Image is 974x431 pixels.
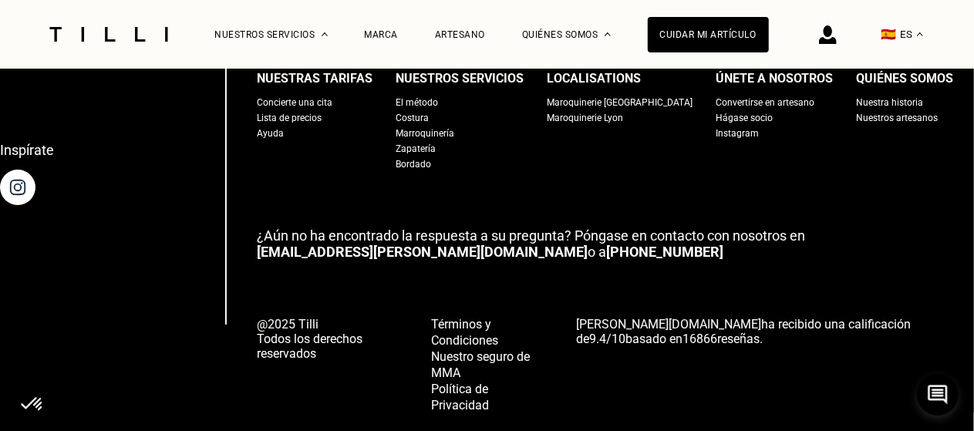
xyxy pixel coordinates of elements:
a: Nuestro seguro de MMA [431,348,531,380]
span: 9.4 [590,332,607,346]
span: Términos y Condiciones [431,317,498,348]
div: Quiénes somos [857,67,954,90]
a: Marca [365,29,399,40]
a: Maroquinerie Lyon [548,110,624,126]
a: Cuidar mi artículo [648,17,769,52]
img: Servicio de sastrería Tilli logo [44,27,174,42]
a: Maroquinerie [GEOGRAPHIC_DATA] [548,95,693,110]
span: Todos los derechos reservados [258,332,385,361]
span: ¿Aún no ha encontrado la respuesta a su pregunta? Póngase en contacto con nosotros en [258,227,806,244]
span: / [590,332,626,346]
a: Artesano [435,29,485,40]
img: menu déroulant [917,32,923,36]
img: Menú desplegable sobre [605,32,611,36]
span: ha recibido una calificación de basado en reseñas. [577,317,912,346]
a: Marroquinería [396,126,455,141]
a: Bordado [396,157,432,172]
a: [PHONE_NUMBER] [607,244,724,260]
span: 10 [612,332,626,346]
span: @2025 Tilli [258,317,385,332]
div: Nuestras tarifas [258,67,373,90]
a: Instagram [716,126,760,141]
div: Nuestros servicios [396,67,524,90]
img: Menú desplegable [322,32,328,36]
a: Convertirse en artesano [716,95,815,110]
span: Nuestro seguro de MMA [431,349,530,380]
div: Únete a nosotros [716,67,834,90]
a: Nuestros artesanos [857,110,939,126]
p: o a [258,227,974,260]
a: Términos y Condiciones [431,315,531,348]
a: [EMAIL_ADDRESS][PERSON_NAME][DOMAIN_NAME] [258,244,588,260]
span: [PERSON_NAME][DOMAIN_NAME] [577,317,762,332]
a: Política de Privacidad [431,380,531,412]
img: Icono de inicio de sesión [819,25,837,44]
a: Nuestra historia [857,95,924,110]
a: Zapatería [396,141,436,157]
a: El método [396,95,439,110]
span: 🇪🇸 [881,27,897,42]
a: Concierte una cita [258,95,333,110]
a: Lista de precios [258,110,322,126]
span: Política de Privacidad [431,382,489,412]
span: 16866 [683,332,718,346]
div: Localisations [548,67,642,90]
a: Ayuda [258,126,285,141]
a: Costura [396,110,430,126]
a: Hágase socio [716,110,773,126]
